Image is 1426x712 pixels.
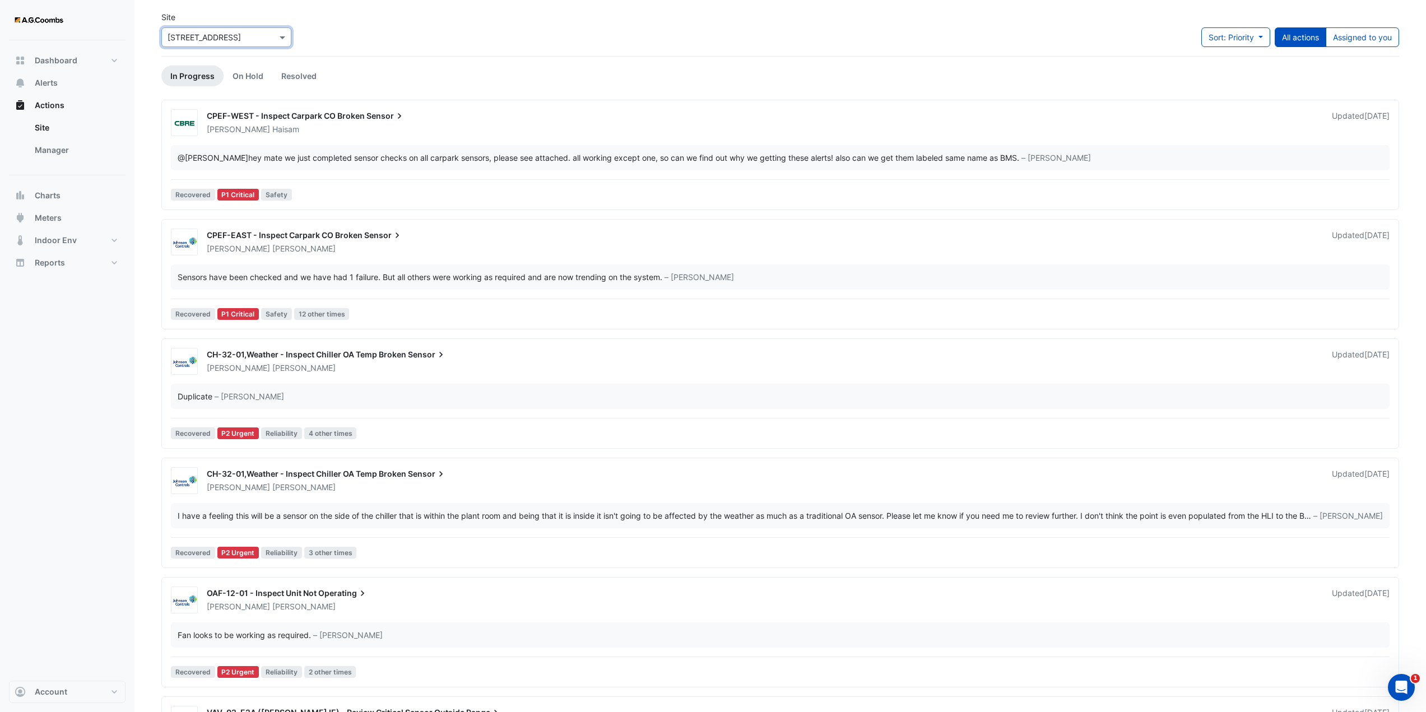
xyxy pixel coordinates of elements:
[261,189,292,201] span: Safety
[178,390,212,402] div: Duplicate
[178,510,1304,522] div: I have a feeling this will be a sensor on the side of the chiller that is within the plant room a...
[1364,350,1390,359] span: Mon 08-Sep-2025 11:46 AEST
[9,207,126,229] button: Meters
[9,94,126,117] button: Actions
[13,9,64,31] img: Company Logo
[304,427,357,439] span: 4 other times
[15,77,26,89] app-icon: Alerts
[26,117,126,139] a: Site
[207,482,270,492] span: [PERSON_NAME]
[1364,588,1390,598] span: Mon 08-Sep-2025 11:31 AEST
[9,72,126,94] button: Alerts
[665,271,734,283] span: – [PERSON_NAME]
[178,152,1019,164] div: hey mate we just completed sensor checks on all carpark sensors, please see attached. all working...
[171,427,215,439] span: Recovered
[26,139,126,161] a: Manager
[207,469,406,478] span: CH-32-01,Weather - Inspect Chiller OA Temp Broken
[366,110,405,122] span: Sensor
[207,588,317,598] span: OAF-12-01 - Inspect Unit Not
[261,547,302,559] span: Reliability
[178,629,311,641] div: Fan looks to be working as required.
[1332,230,1390,254] div: Updated
[15,257,26,268] app-icon: Reports
[217,308,259,320] div: P1 Critical
[207,244,270,253] span: [PERSON_NAME]
[1209,32,1254,42] span: Sort: Priority
[9,49,126,72] button: Dashboard
[35,100,64,111] span: Actions
[408,349,447,360] span: Sensor
[207,124,270,134] span: [PERSON_NAME]
[35,190,61,201] span: Charts
[1411,674,1420,683] span: 1
[304,547,357,559] span: 3 other times
[272,362,336,374] span: [PERSON_NAME]
[1364,469,1390,478] span: Mon 08-Sep-2025 11:45 AEST
[215,390,284,402] span: – [PERSON_NAME]
[217,666,259,678] div: P2 Urgent
[171,118,197,129] img: CBRE Charter Hall
[272,66,326,86] a: Resolved
[9,229,126,252] button: Indoor Env
[1332,349,1390,374] div: Updated
[207,602,270,611] span: [PERSON_NAME]
[178,153,248,162] span: conor.deane@cimenviro.com [CIM]
[313,629,383,641] span: – [PERSON_NAME]
[9,117,126,166] div: Actions
[304,666,356,678] span: 2 other times
[261,427,302,439] span: Reliability
[217,189,259,201] div: P1 Critical
[207,363,270,373] span: [PERSON_NAME]
[35,212,62,224] span: Meters
[1275,27,1326,47] button: All actions
[261,666,302,678] span: Reliability
[15,190,26,201] app-icon: Charts
[207,350,406,359] span: CH-32-01,Weather - Inspect Chiller OA Temp Broken
[35,235,77,246] span: Indoor Env
[1332,110,1390,135] div: Updated
[1364,111,1390,120] span: Tue 09-Sep-2025 16:18 AEST
[207,230,363,240] span: CPEF-EAST - Inspect Carpark CO Broken
[171,356,197,367] img: Johnson Controls
[217,547,259,559] div: P2 Urgent
[171,189,215,201] span: Recovered
[15,55,26,66] app-icon: Dashboard
[161,66,224,86] a: In Progress
[408,468,447,480] span: Sensor
[207,111,365,120] span: CPEF-WEST - Inspect Carpark CO Broken
[1388,674,1415,701] iframe: Intercom live chat
[9,681,126,703] button: Account
[178,510,1383,522] div: …
[15,100,26,111] app-icon: Actions
[171,476,197,487] img: Johnson Controls
[364,230,403,241] span: Sensor
[171,547,215,559] span: Recovered
[1313,510,1383,522] span: – [PERSON_NAME]
[9,252,126,274] button: Reports
[171,595,197,606] img: Johnson Controls
[294,308,350,320] span: 12 other times
[35,686,67,697] span: Account
[15,212,26,224] app-icon: Meters
[171,666,215,678] span: Recovered
[35,77,58,89] span: Alerts
[178,271,662,283] div: Sensors have been checked and we have had 1 failure. But all others were working as required and ...
[161,11,175,23] label: Site
[1332,588,1390,612] div: Updated
[171,237,197,248] img: Johnson Controls
[261,308,292,320] span: Safety
[171,308,215,320] span: Recovered
[272,243,336,254] span: [PERSON_NAME]
[272,601,336,612] span: [PERSON_NAME]
[15,235,26,246] app-icon: Indoor Env
[1201,27,1270,47] button: Sort: Priority
[1326,27,1399,47] button: Assigned to you
[35,55,77,66] span: Dashboard
[1332,468,1390,493] div: Updated
[35,257,65,268] span: Reports
[272,482,336,493] span: [PERSON_NAME]
[1364,230,1390,240] span: Mon 08-Sep-2025 10:47 AEST
[272,124,299,135] span: Haisam
[1021,152,1091,164] span: – [PERSON_NAME]
[318,588,368,599] span: Operating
